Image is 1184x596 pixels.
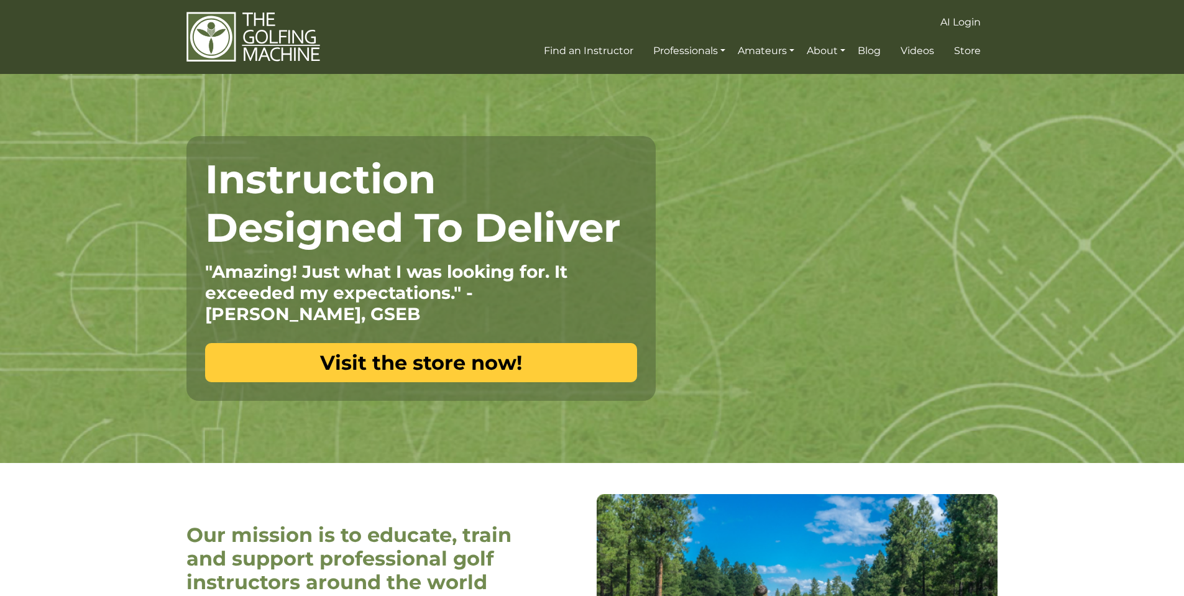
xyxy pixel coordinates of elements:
a: Blog [855,40,884,62]
a: Videos [897,40,937,62]
p: "Amazing! Just what I was looking for. It exceeded my expectations." - [PERSON_NAME], GSEB [205,261,637,324]
span: Blog [858,45,881,57]
a: Professionals [650,40,728,62]
a: Find an Instructor [541,40,636,62]
img: The Golfing Machine [186,11,320,63]
span: Store [954,45,981,57]
a: About [804,40,848,62]
a: AI Login [937,11,984,34]
a: Amateurs [735,40,797,62]
h2: Our mission is to educate, train and support professional golf instructors around the world [186,523,519,595]
span: Find an Instructor [544,45,633,57]
a: Visit the store now! [205,343,637,382]
span: AI Login [940,16,981,28]
h1: Instruction Designed To Deliver [205,155,637,252]
span: Videos [901,45,934,57]
a: Store [951,40,984,62]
